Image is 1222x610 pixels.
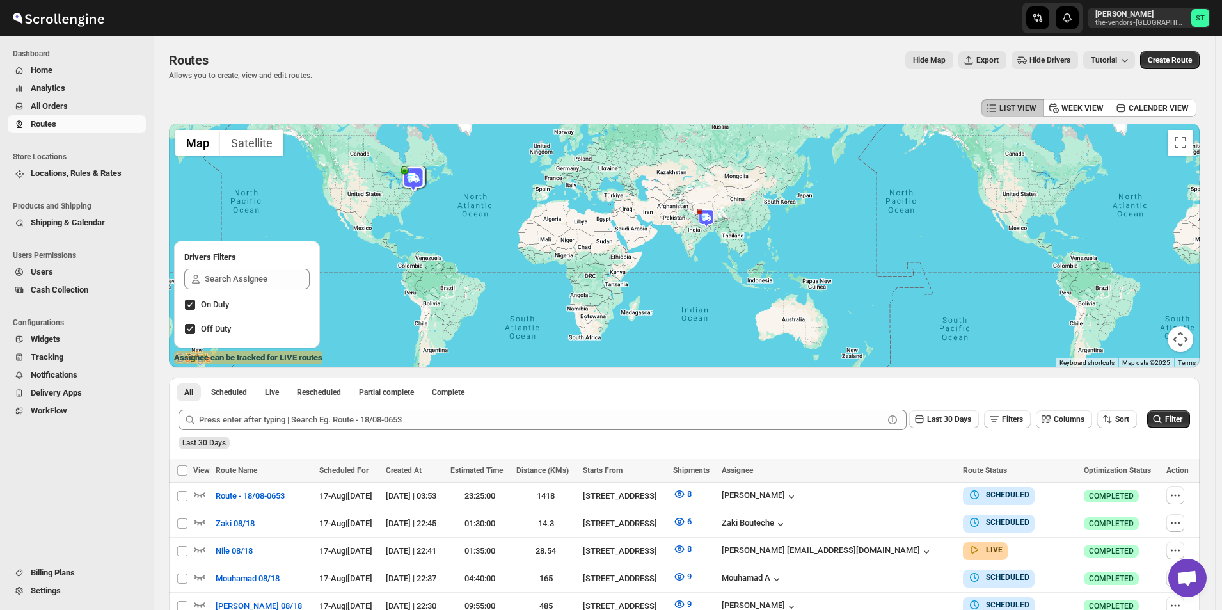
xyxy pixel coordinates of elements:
button: Columns [1036,410,1092,428]
span: Nile 08/18 [216,545,253,558]
button: Zaki 08/18 [208,513,262,534]
button: [PERSON_NAME] [EMAIL_ADDRESS][DOMAIN_NAME] [722,545,933,558]
span: Widgets [31,334,60,344]
button: Map camera controls [1168,326,1193,352]
button: Keyboard shortcuts [1059,358,1115,367]
span: On Duty [201,300,229,309]
span: Last 30 Days [182,438,226,447]
button: 8 [665,484,699,504]
span: Locations, Rules & Rates [31,168,122,178]
span: Complete [432,387,464,397]
span: Export [976,55,999,65]
button: Show street map [175,130,220,156]
button: Last 30 Days [909,410,979,428]
span: Settings [31,586,61,595]
span: Sort [1115,415,1129,424]
button: Create Route [1140,51,1200,69]
span: Columns [1054,415,1084,424]
span: LIST VIEW [999,103,1036,113]
span: Analytics [31,83,65,93]
button: Route - 18/08-0653 [208,486,292,506]
span: Assignee [722,466,753,475]
span: Live [265,387,279,397]
span: Estimated Time [450,466,503,475]
span: Create Route [1148,55,1192,65]
h2: Drivers Filters [184,251,310,264]
text: ST [1196,14,1205,22]
button: [PERSON_NAME] [722,490,798,503]
div: 01:30:00 [450,517,509,530]
button: LIVE [968,543,1003,556]
button: Settings [8,582,146,600]
button: CALENDER VIEW [1111,99,1196,117]
button: Routes [8,115,146,133]
span: Routes [31,119,56,129]
span: 17-Aug | [DATE] [319,518,372,528]
a: Open chat [1168,559,1207,597]
span: Distance (KMs) [516,466,569,475]
span: Billing Plans [31,568,75,577]
span: Mouhamad 08/18 [216,572,280,585]
button: Sort [1097,410,1137,428]
span: Simcha Trieger [1191,9,1209,27]
div: [DATE] | 22:41 [386,545,442,558]
button: Toggle fullscreen view [1168,130,1193,156]
span: 8 [687,544,692,554]
div: [STREET_ADDRESS] [583,490,665,502]
button: Filter [1147,410,1190,428]
span: Products and Shipping [13,201,147,211]
button: WEEK VIEW [1043,99,1111,117]
b: SCHEDULED [986,573,1029,582]
div: [STREET_ADDRESS] [583,572,665,585]
div: 1418 [516,490,575,502]
button: Filters [984,410,1031,428]
span: Optimization Status [1084,466,1151,475]
span: Dashboard [13,49,147,59]
button: Analytics [8,79,146,97]
button: Export [958,51,1006,69]
span: 8 [687,489,692,499]
span: WEEK VIEW [1061,103,1104,113]
span: Zaki 08/18 [216,517,255,530]
span: COMPLETED [1089,574,1134,584]
button: SCHEDULED [968,488,1029,501]
span: Route Name [216,466,257,475]
span: Home [31,65,52,75]
span: Routes [169,52,209,68]
button: Locations, Rules & Rates [8,165,146,182]
span: All [184,387,193,397]
span: 17-Aug | [DATE] [319,546,372,556]
span: View [193,466,210,475]
span: Tutorial [1091,56,1117,65]
span: 17-Aug | [DATE] [319,491,372,501]
span: COMPLETED [1089,546,1134,556]
button: 8 [665,539,699,559]
span: Configurations [13,317,147,328]
div: [STREET_ADDRESS] [583,517,665,530]
span: Cash Collection [31,285,88,294]
button: All Orders [8,97,146,115]
button: 9 [665,566,699,587]
div: [DATE] | 22:37 [386,572,442,585]
a: Terms [1178,359,1196,366]
span: Rescheduled [297,387,341,397]
label: Assignee can be tracked for LIVE routes [174,351,322,364]
span: Route Status [963,466,1007,475]
span: Shipping & Calendar [31,218,105,227]
input: Press enter after typing | Search Eg. Route - 18/08-0653 [199,410,884,430]
span: Off Duty [201,324,231,333]
span: Store Locations [13,152,147,162]
button: Map action label [905,51,953,69]
button: Billing Plans [8,564,146,582]
span: Hide Map [913,55,946,65]
button: Mouhamad A [722,573,783,586]
span: 9 [687,599,692,609]
span: Delivery Apps [31,388,82,397]
button: Nile 08/18 [208,541,260,561]
div: [STREET_ADDRESS] [583,545,665,558]
span: Notifications [31,370,77,380]
button: Delivery Apps [8,384,146,402]
button: Home [8,61,146,79]
b: LIVE [986,545,1003,554]
button: SCHEDULED [968,571,1029,584]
